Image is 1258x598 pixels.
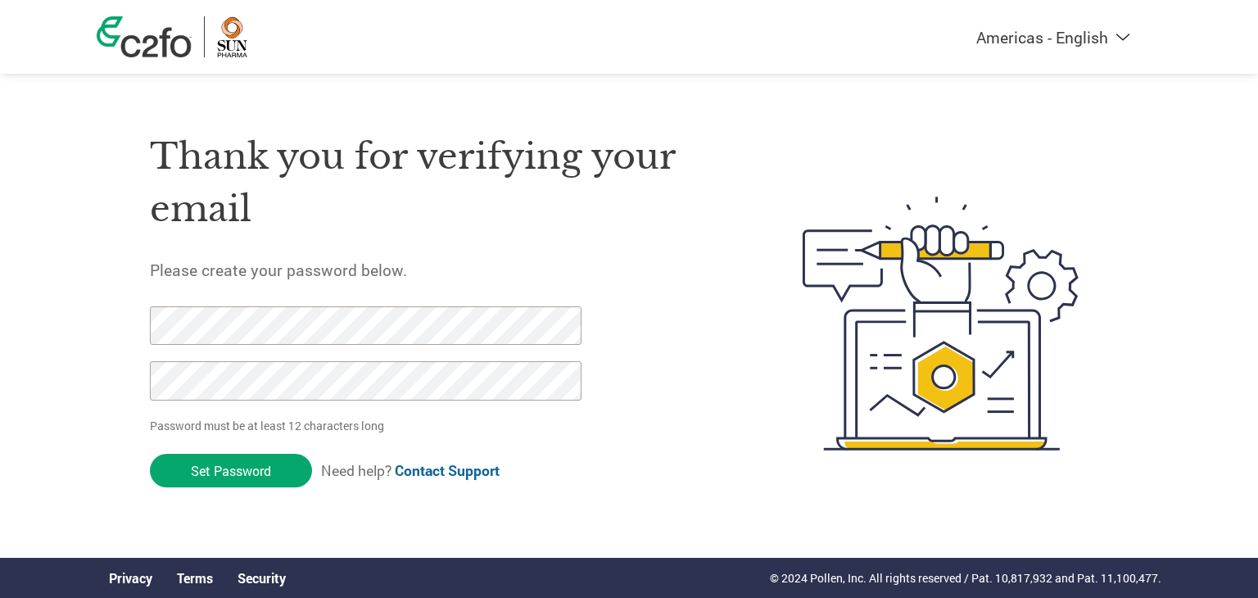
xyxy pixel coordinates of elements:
[150,417,587,434] p: Password must be at least 12 characters long
[217,16,247,57] img: Sun Pharma
[238,569,286,587] a: Security
[321,461,500,480] span: Need help?
[150,130,725,236] h1: Thank you for verifying your email
[150,260,725,280] h5: Please create your password below.
[395,461,500,480] a: Contact Support
[150,454,312,487] input: Set Password
[177,569,213,587] a: Terms
[773,106,1109,541] img: create-password
[770,569,1161,587] p: © 2024 Pollen, Inc. All rights reserved / Pat. 10,817,932 and Pat. 11,100,477.
[109,569,152,587] a: Privacy
[97,16,192,57] img: c2fo logo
